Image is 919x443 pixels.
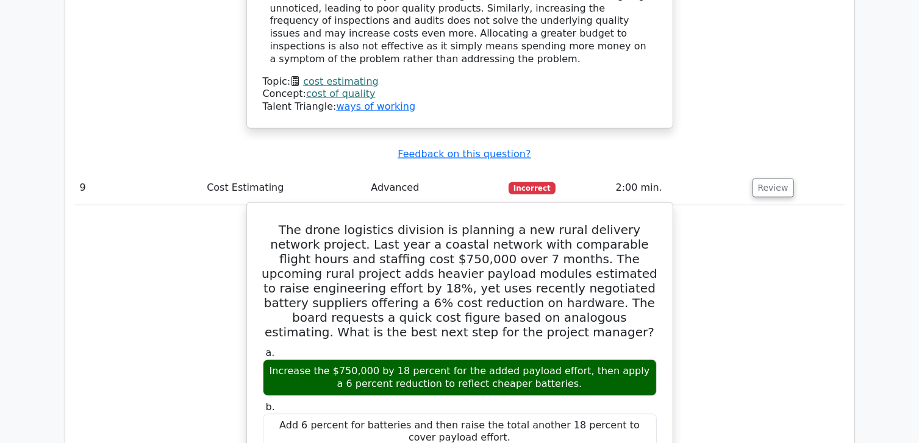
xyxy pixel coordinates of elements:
[306,88,376,99] a: cost of quality
[263,360,657,396] div: Increase the $750,000 by 18 percent for the added payload effort, then apply a 6 percent reductio...
[266,347,275,358] span: a.
[266,401,275,413] span: b.
[366,171,504,205] td: Advanced
[753,179,794,197] button: Review
[262,222,658,339] h5: The drone logistics division is planning a new rural delivery network project. Last year a coasta...
[303,76,379,87] a: cost estimating
[611,171,748,205] td: 2:00 min.
[398,148,531,160] a: Feedback on this question?
[263,76,657,88] div: Topic:
[336,101,415,112] a: ways of working
[263,76,657,113] div: Talent Triangle:
[202,171,366,205] td: Cost Estimating
[75,171,202,205] td: 9
[509,182,556,194] span: Incorrect
[263,88,657,101] div: Concept:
